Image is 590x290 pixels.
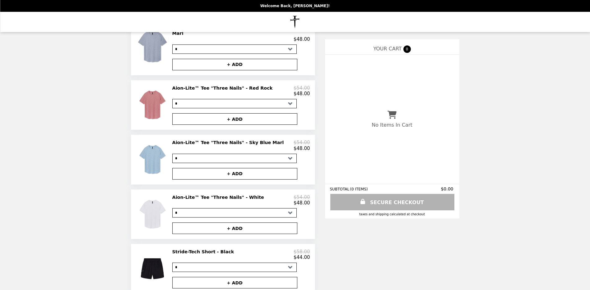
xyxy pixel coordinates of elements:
img: Aion-Lite™ Tee "Three Nails" - Red Rock [137,85,170,125]
p: $48.00 [294,91,310,96]
select: Select a product variant [172,208,297,217]
select: Select a product variant [172,263,297,272]
span: $0.00 [441,186,454,191]
span: 0 [403,45,411,53]
p: No Items In Cart [372,122,412,128]
h2: Aion-Lite™ Tee "Three Nails" - Sky Blue Marl [172,140,286,145]
p: $48.00 [294,36,310,42]
span: ( 0 ITEMS ) [350,187,368,191]
button: + ADD [172,277,297,288]
p: $48.00 [294,146,310,151]
p: $54.00 [294,140,310,145]
div: Taxes and Shipping calculated at checkout [330,213,454,216]
select: Select a product variant [172,44,297,54]
h2: Aion-Lite™ Tee "Three Nails" - Red Rock [172,85,275,91]
img: Brand Logo [279,16,311,28]
span: SUBTOTAL [330,187,350,191]
p: Welcome Back, [PERSON_NAME]! [260,4,330,8]
h2: Aion-Lite™ Tee "Three Nails" - White [172,194,267,200]
span: YOUR CART [373,46,402,52]
button: + ADD [172,168,297,180]
img: Aion-Lite™ Tee "Three Nails" - White [137,194,170,234]
p: $54.00 [294,194,310,200]
img: Stride-Tech Short - Black [137,249,170,288]
p: $58.00 [294,249,310,255]
button: + ADD [172,113,297,125]
p: $48.00 [294,200,310,206]
select: Select a product variant [172,99,297,108]
img: Aion-Lite™ Tee "Three Nails" - Sky Blue Marl [137,140,170,179]
img: Aion-Lite™ Tee "Three Nails" - Midnight Navy Marl [135,25,171,68]
select: Select a product variant [172,154,297,163]
button: + ADD [172,222,297,234]
button: + ADD [172,59,297,70]
p: $54.00 [294,85,310,91]
h2: Stride-Tech Short - Black [172,249,237,255]
p: $44.00 [294,255,310,260]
